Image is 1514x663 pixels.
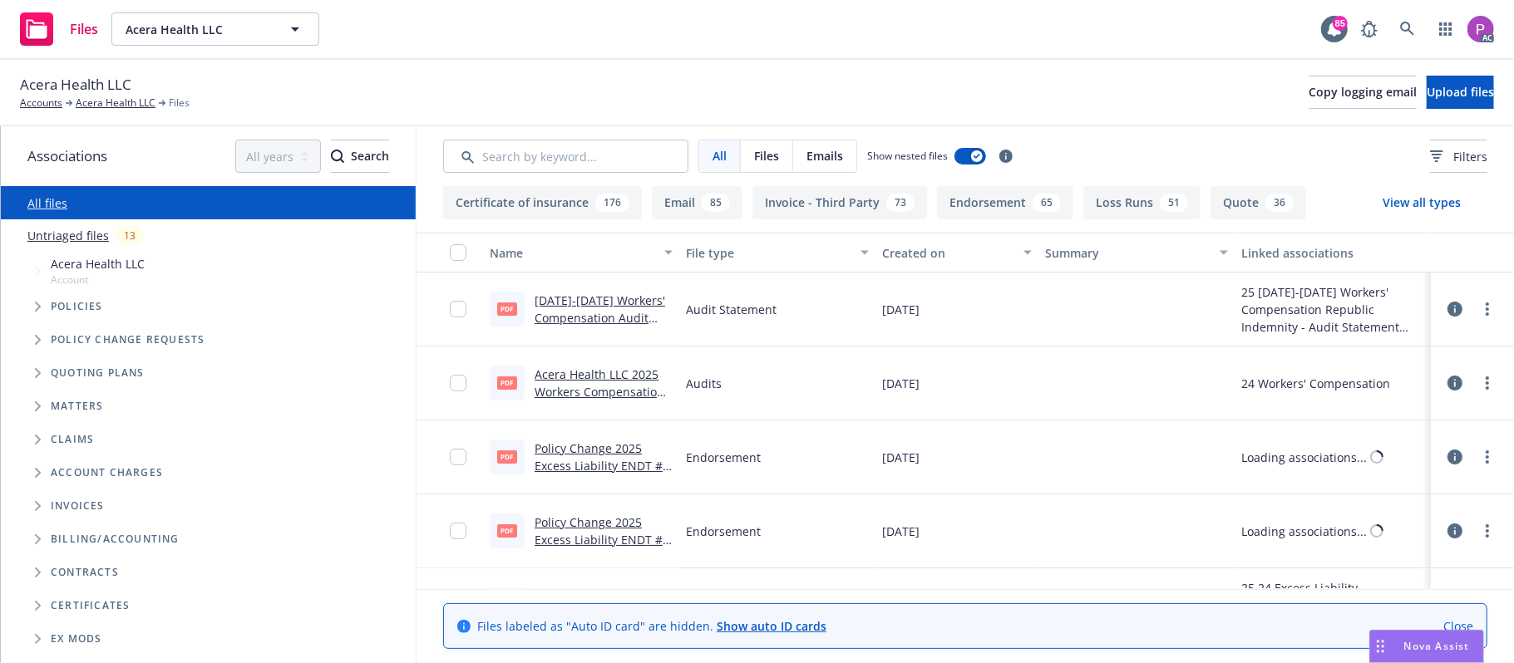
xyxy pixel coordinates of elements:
[450,523,466,539] input: Toggle Row Selected
[754,147,779,165] span: Files
[1427,76,1494,109] button: Upload files
[450,375,466,391] input: Toggle Row Selected
[51,273,145,287] span: Account
[51,368,145,378] span: Quoting plans
[1369,630,1484,663] button: Nova Assist
[1477,447,1497,467] a: more
[1265,194,1294,212] div: 36
[51,468,163,478] span: Account charges
[1211,186,1306,219] button: Quote
[867,149,948,163] span: Show nested files
[169,96,190,110] span: Files
[886,194,915,212] div: 73
[875,233,1039,273] button: Created on
[1427,84,1494,100] span: Upload files
[331,140,389,173] button: SearchSearch
[1241,283,1424,336] div: 25 [DATE]-[DATE] Workers' Compensation Republic Indemnity - Audit Statement
[497,524,517,537] span: pdf
[51,255,145,273] span: Acera Health LLC
[1045,244,1210,262] div: Summary
[1083,186,1201,219] button: Loss Runs
[535,292,665,343] a: [DATE]-[DATE] Workers' Compensation Audit Statement.pdf
[497,450,517,463] span: pdf
[27,227,109,244] a: Untriaged files
[1430,140,1487,173] button: Filters
[1333,12,1348,27] div: 85
[1356,186,1487,219] button: View all types
[535,366,664,435] a: Acera Health LLC 2025 Workers Compensation Delinquent Solicitation.pdf
[51,601,130,611] span: Certificates
[1241,244,1424,262] div: Linked associations
[490,244,654,262] div: Name
[51,534,180,544] span: Billing/Accounting
[51,567,119,577] span: Contracts
[535,514,663,617] a: Policy Change 2025 Excess Liability ENDT # 2 - Amend Agency to The [PERSON_NAME] Group Southeast,...
[882,301,920,318] span: [DATE]
[1353,12,1386,46] a: Report a Bug
[595,194,629,212] div: 176
[686,301,777,318] span: Audit Statement
[111,12,319,46] button: Acera Health LLC
[882,375,920,392] span: [DATE]
[443,186,642,219] button: Certificate of insurance
[882,244,1014,262] div: Created on
[752,186,927,219] button: Invoice - Third Party
[331,140,389,172] div: Search
[1038,233,1235,273] button: Summary
[450,301,466,317] input: Toggle Row Selected
[806,147,843,165] span: Emails
[450,449,466,465] input: Toggle Row Selected
[126,21,269,38] span: Acera Health LLC
[1391,12,1424,46] a: Search
[443,140,688,173] input: Search by keyword...
[652,186,742,219] button: Email
[450,244,466,261] input: Select all
[1467,16,1494,42] img: photo
[1,252,416,523] div: Tree Example
[27,195,67,211] a: All files
[51,335,205,345] span: Policy change requests
[483,233,679,273] button: Name
[702,194,730,212] div: 85
[51,501,105,511] span: Invoices
[1033,194,1061,212] div: 65
[1309,84,1417,100] span: Copy logging email
[20,96,62,110] a: Accounts
[477,617,826,635] span: Files labeled as "Auto ID card" are hidden.
[1235,233,1431,273] button: Linked associations
[686,375,722,392] span: Audits
[882,523,920,540] span: [DATE]
[1241,523,1367,540] div: Loading associations...
[1443,617,1473,635] a: Close
[1370,631,1391,662] div: Drag to move
[1309,76,1417,109] button: Copy logging email
[1430,148,1487,165] span: Filters
[51,401,103,411] span: Matters
[1429,12,1462,46] a: Switch app
[1404,639,1470,653] span: Nova Assist
[1477,373,1497,393] a: more
[20,74,131,96] span: Acera Health LLC
[51,435,94,444] span: Claims
[51,302,103,312] span: Policies
[717,618,826,634] a: Show auto ID cards
[937,186,1073,219] button: Endorsement
[497,376,517,389] span: pdf
[535,440,663,526] a: Policy Change 2025 Excess Liability ENDT # 3 - Amend mailing address to [STREET_ADDRESS]pdf
[1160,194,1188,212] div: 51
[116,226,144,245] div: 13
[1241,375,1390,392] div: 24 Workers' Compensation
[1453,148,1487,165] span: Filters
[70,22,98,36] span: Files
[27,145,107,167] span: Associations
[51,634,101,644] span: Ex Mods
[1477,299,1497,319] a: more
[882,449,920,466] span: [DATE]
[1477,521,1497,541] a: more
[76,96,155,110] a: Acera Health LLC
[497,302,517,315] span: pdf
[331,150,344,163] svg: Search
[713,147,727,165] span: All
[686,449,761,466] span: Endorsement
[1241,579,1424,631] div: 25 24 Excess Liability Philadelphia Insurance Companies - Amend mailing address to [STREET_ADDRESS]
